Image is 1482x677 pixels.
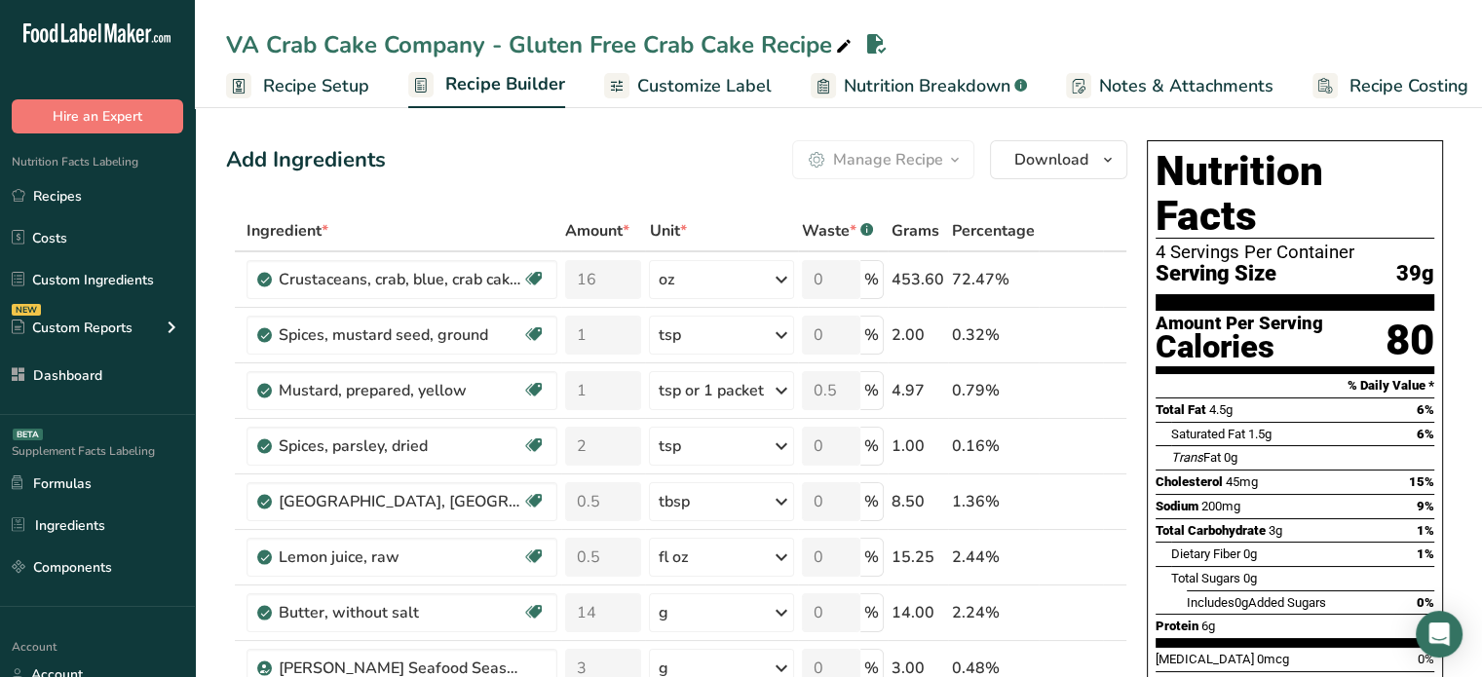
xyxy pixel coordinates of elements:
a: Recipe Costing [1312,64,1468,108]
div: Open Intercom Messenger [1416,611,1463,658]
div: 80 [1386,315,1434,366]
div: Custom Reports [12,318,133,338]
span: Grams [892,219,939,243]
h1: Nutrition Facts [1156,149,1434,239]
span: Saturated Fat [1171,427,1245,441]
div: Add Ingredients [226,144,386,176]
span: Protein [1156,619,1198,633]
div: g [658,601,667,624]
div: Butter, without salt [279,601,522,624]
div: Spices, parsley, dried [279,434,522,458]
span: 15% [1409,474,1434,489]
div: tsp [658,434,680,458]
div: NEW [12,304,41,316]
div: Calories [1156,333,1323,361]
span: Recipe Setup [263,73,369,99]
span: 0g [1224,450,1237,465]
button: Download [990,140,1127,179]
div: Lemon juice, raw [279,545,522,569]
span: Recipe Builder [445,71,565,97]
span: 0g [1243,571,1257,585]
div: 8.50 [892,490,944,513]
span: Ingredient [247,219,328,243]
span: Unit [649,219,686,243]
div: Mustard, prepared, yellow [279,379,522,402]
span: 6g [1201,619,1215,633]
div: 1.00 [892,434,944,458]
div: 4.97 [892,379,944,402]
div: 453.60 [892,268,944,291]
div: oz [658,268,673,291]
div: 2.44% [952,545,1035,569]
section: % Daily Value * [1156,374,1434,397]
div: tbsp [658,490,689,513]
span: Total Sugars [1171,571,1240,585]
span: 4.5g [1209,402,1233,417]
a: Recipe Setup [226,64,369,108]
div: 0.32% [952,323,1035,347]
div: Crustaceans, crab, blue, crab cakes, home recipe [279,268,522,291]
span: 0g [1235,595,1248,610]
div: BETA [13,429,43,440]
span: [MEDICAL_DATA] [1156,652,1254,666]
div: Spices, mustard seed, ground [279,323,522,347]
span: 200mg [1201,499,1240,513]
i: Trans [1171,450,1203,465]
div: 1.36% [952,490,1035,513]
span: Includes Added Sugars [1187,595,1326,610]
div: tsp [658,323,680,347]
a: Recipe Builder [408,62,565,109]
span: Cholesterol [1156,474,1223,489]
span: 0mcg [1257,652,1289,666]
span: 0% [1418,652,1434,666]
span: 0% [1417,595,1434,610]
span: 3g [1269,523,1282,538]
span: Fat [1171,450,1221,465]
a: Notes & Attachments [1066,64,1273,108]
div: Amount Per Serving [1156,315,1323,333]
span: 0g [1243,546,1257,561]
div: 2.24% [952,601,1035,624]
span: 6% [1417,402,1434,417]
span: Nutrition Breakdown [844,73,1010,99]
span: 39g [1396,262,1434,286]
div: 2.00 [892,323,944,347]
div: tsp or 1 packet [658,379,763,402]
div: 0.79% [952,379,1035,402]
a: Nutrition Breakdown [811,64,1027,108]
span: Sodium [1156,499,1198,513]
span: Recipe Costing [1349,73,1468,99]
span: 6% [1417,427,1434,441]
span: Percentage [952,219,1035,243]
div: 15.25 [892,545,944,569]
span: Total Fat [1156,402,1206,417]
div: 14.00 [892,601,944,624]
span: 45mg [1226,474,1258,489]
span: Amount [565,219,629,243]
span: 9% [1417,499,1434,513]
div: VA Crab Cake Company - Gluten Free Crab Cake Recipe [226,27,855,62]
span: Total Carbohydrate [1156,523,1266,538]
span: 1% [1417,523,1434,538]
div: Waste [802,219,873,243]
span: Customize Label [637,73,772,99]
span: Serving Size [1156,262,1276,286]
span: 1% [1417,546,1434,561]
div: 72.47% [952,268,1035,291]
span: Dietary Fiber [1171,546,1240,561]
button: Hire an Expert [12,99,183,133]
div: fl oz [658,545,687,569]
div: 0.16% [952,434,1035,458]
div: [GEOGRAPHIC_DATA], [GEOGRAPHIC_DATA] [279,490,522,513]
div: 4 Servings Per Container [1156,243,1434,262]
a: Customize Label [604,64,772,108]
span: Download [1014,148,1088,171]
span: Notes & Attachments [1099,73,1273,99]
span: 1.5g [1248,427,1272,441]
